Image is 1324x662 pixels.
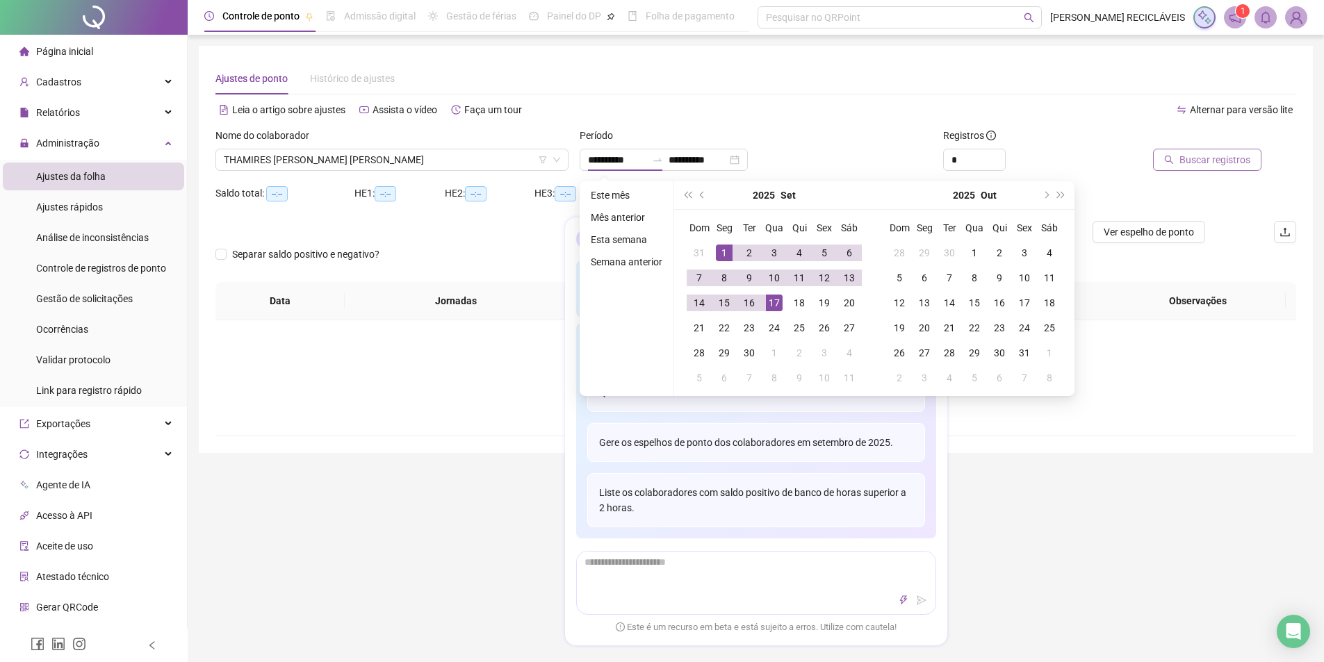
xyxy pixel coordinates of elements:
span: pushpin [607,13,615,21]
td: 2025-11-01 [1037,340,1062,365]
span: bell [1259,11,1272,24]
div: 10 [766,270,783,286]
li: Este mês [585,187,668,204]
div: 9 [991,270,1008,286]
div: 26 [816,320,833,336]
td: 2025-09-05 [812,240,837,265]
div: 1 [766,345,783,361]
div: 29 [716,345,733,361]
td: 2025-09-17 [762,290,787,315]
div: 29 [966,345,983,361]
div: 28 [691,345,708,361]
div: 30 [991,345,1008,361]
td: 2025-09-22 [712,315,737,340]
span: audit [19,541,29,551]
th: Qua [962,215,987,240]
div: 14 [691,295,708,311]
div: Não há dados [232,387,1280,402]
span: youtube [359,105,369,115]
div: 6 [716,370,733,386]
td: 2025-09-04 [787,240,812,265]
td: 2025-09-20 [837,290,862,315]
td: 2025-10-29 [962,340,987,365]
span: Alternar para versão lite [1190,104,1293,115]
div: 11 [1041,270,1058,286]
td: 2025-09-30 [937,240,962,265]
div: Agente QR [576,229,650,249]
td: 2025-11-08 [1037,365,1062,390]
div: 3 [816,345,833,361]
span: Observações [1121,293,1275,308]
span: api [19,511,29,520]
div: 4 [791,245,808,261]
button: Buscar registros [1153,149,1261,171]
div: 10 [816,370,833,386]
div: 13 [841,270,858,286]
div: 31 [1016,345,1033,361]
li: Mês anterior [585,209,668,226]
th: Sáb [837,215,862,240]
td: 2025-09-15 [712,290,737,315]
td: 2025-10-11 [837,365,862,390]
span: Faça um tour [464,104,522,115]
div: 23 [991,320,1008,336]
td: 2025-09-21 [687,315,712,340]
td: 2025-09-16 [737,290,762,315]
div: 12 [816,270,833,286]
td: 2025-10-04 [1037,240,1062,265]
span: thunderbolt [899,595,908,605]
div: 5 [966,370,983,386]
div: 16 [991,295,1008,311]
td: 2025-10-06 [912,265,937,290]
th: Dom [687,215,712,240]
span: Gestão de férias [446,10,516,22]
th: Dom [887,215,912,240]
td: 2025-09-26 [812,315,837,340]
td: 2025-09-12 [812,265,837,290]
td: 2025-09-02 [737,240,762,265]
td: 2025-10-09 [787,365,812,390]
div: 6 [991,370,1008,386]
div: 30 [741,345,758,361]
span: to [652,154,663,165]
span: sun [428,11,438,21]
div: 18 [791,295,808,311]
div: 17 [766,295,783,311]
td: 2025-09-23 [737,315,762,340]
span: filter [539,156,547,164]
span: history [451,105,461,115]
img: 64632 [1286,7,1307,28]
div: 20 [916,320,933,336]
td: 2025-11-03 [912,365,937,390]
span: search [1164,155,1174,165]
div: 25 [1041,320,1058,336]
div: 4 [941,370,958,386]
span: Painel do DP [547,10,601,22]
th: Qui [987,215,1012,240]
div: 30 [941,245,958,261]
td: 2025-10-10 [1012,265,1037,290]
span: dashboard [529,11,539,21]
div: 19 [891,320,908,336]
span: Exportações [36,418,90,429]
div: Liste os colaboradores com saldo positivo de banco de horas superior a 2 horas. [587,473,925,527]
span: info-circle [986,131,996,140]
li: Esta semana [585,231,668,248]
div: 11 [841,370,858,386]
span: THAMIRES MARTINS DE SOUZA [224,149,560,170]
span: Agente de IA [36,479,90,490]
span: Ocorrências [36,324,88,335]
span: Gerar QRCode [36,602,98,613]
span: lock [19,138,29,148]
button: year panel [753,181,775,209]
span: Atestado técnico [36,571,109,582]
div: 24 [1016,320,1033,336]
div: 15 [716,295,733,311]
td: 2025-09-30 [737,340,762,365]
button: super-next-year [1054,181,1069,209]
span: facebook [31,637,44,651]
td: 2025-09-29 [912,240,937,265]
button: month panel [780,181,796,209]
div: 22 [716,320,733,336]
th: Sex [1012,215,1037,240]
